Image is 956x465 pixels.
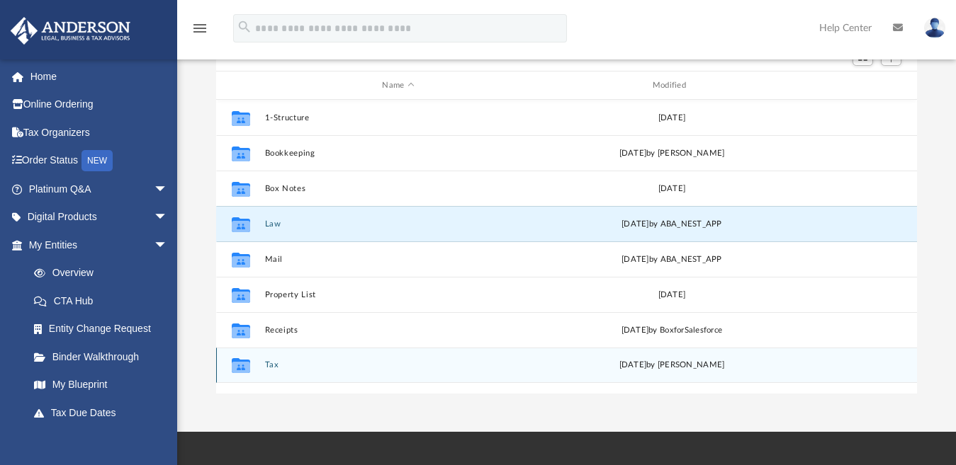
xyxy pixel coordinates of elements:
a: Tax Due Dates [20,398,189,427]
a: Online Ordering [10,91,189,119]
button: 1-Structure [264,113,532,122]
div: [DATE] [538,112,805,125]
a: Digital Productsarrow_drop_down [10,203,189,231]
div: [DATE] by BoxforSalesforce [538,324,805,337]
i: menu [191,20,208,37]
div: [DATE] [538,289,805,302]
a: Entity Change Request [20,315,189,343]
div: Name [264,79,532,92]
button: Tax [264,361,532,370]
a: Binder Walkthrough [20,343,189,371]
a: Platinum Q&Aarrow_drop_down [10,175,189,203]
i: search [237,19,252,35]
div: [DATE] [538,183,805,195]
button: Receipts [264,326,532,335]
div: [DATE] by ABA_NEST_APP [538,218,805,231]
a: menu [191,27,208,37]
span: arrow_drop_down [154,231,182,260]
button: Property List [264,290,532,299]
button: Box Notes [264,184,532,193]
a: CTA Hub [20,287,189,315]
button: Bookkeeping [264,149,532,158]
a: Order StatusNEW [10,147,189,176]
a: Tax Organizers [10,118,189,147]
div: [DATE] by [PERSON_NAME] [538,147,805,160]
div: [DATE] by ABA_NEST_APP [538,253,805,266]
img: Anderson Advisors Platinum Portal [6,17,135,45]
div: Modified [538,79,806,92]
img: User Pic [924,18,945,38]
div: id [223,79,258,92]
a: Home [10,62,189,91]
span: arrow_drop_down [154,175,182,204]
div: [DATE] by [PERSON_NAME] [538,360,805,372]
a: Overview [20,259,189,287]
button: Law [264,219,532,229]
a: My Entitiesarrow_drop_down [10,231,189,259]
a: My Blueprint [20,371,182,399]
span: arrow_drop_down [154,203,182,232]
div: grid [216,100,917,393]
button: Mail [264,255,532,264]
div: id [811,79,911,92]
div: NEW [81,150,113,171]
